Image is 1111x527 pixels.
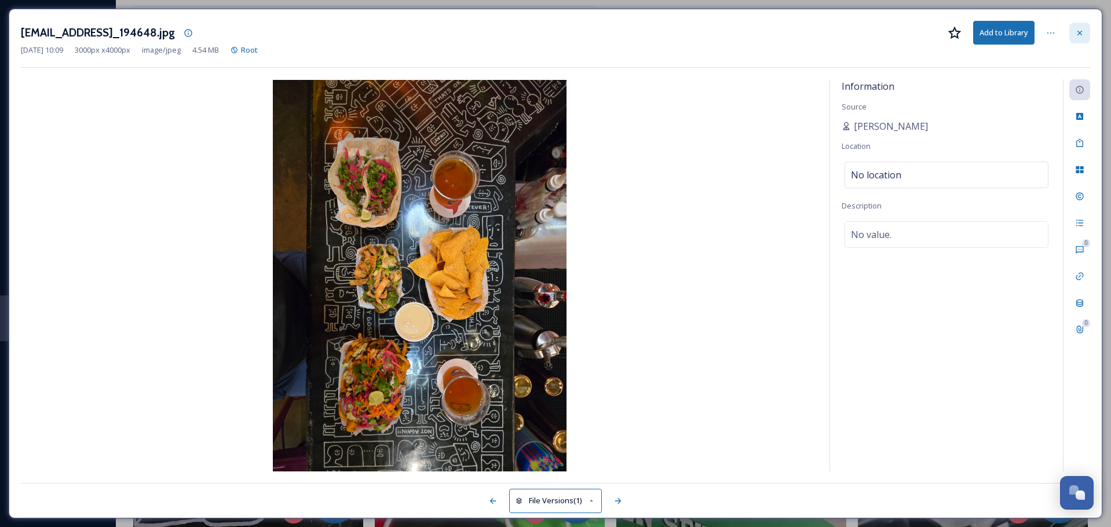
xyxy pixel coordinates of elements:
button: Add to Library [973,21,1035,45]
button: Open Chat [1060,476,1094,510]
span: [PERSON_NAME] [854,119,928,133]
span: Root [241,45,258,55]
span: No location [851,168,901,182]
span: image/jpeg [142,45,181,56]
div: 0 [1082,319,1090,327]
span: Source [842,101,867,112]
span: Description [842,200,882,211]
span: [DATE] 10:09 [21,45,63,56]
div: 0 [1082,239,1090,247]
span: No value. [851,228,891,241]
h3: [EMAIL_ADDRESS]_194648.jpg [21,24,175,41]
button: File Versions(1) [509,489,602,513]
span: 4.54 MB [192,45,219,56]
span: Information [842,80,894,93]
span: Location [842,141,871,151]
span: 3000 px x 4000 px [75,45,130,56]
img: jessica.jb.bright%40gmail.com-20251004_194648.jpg [21,80,818,471]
